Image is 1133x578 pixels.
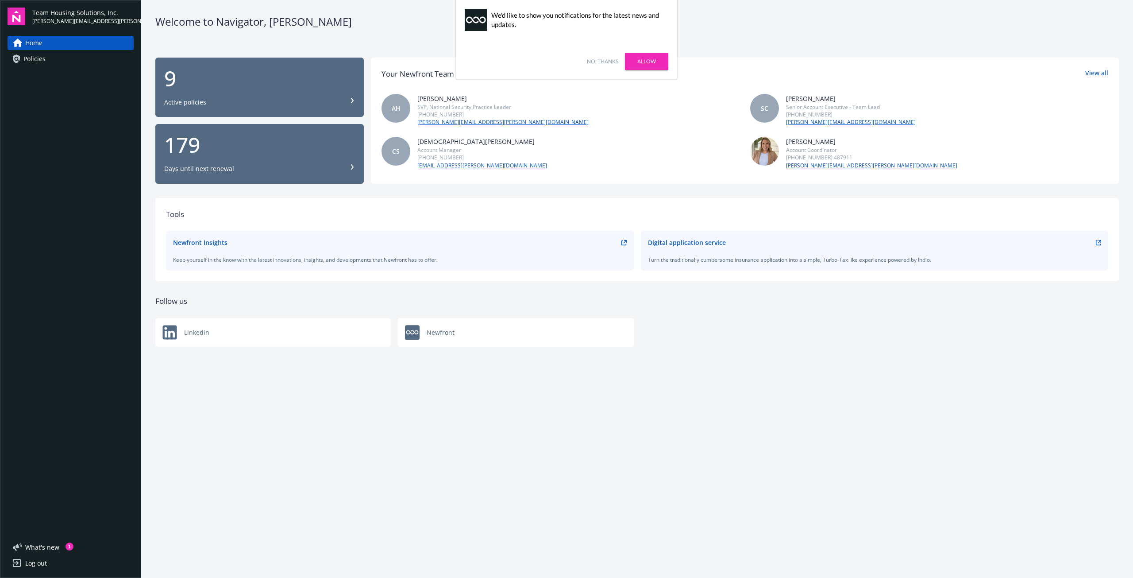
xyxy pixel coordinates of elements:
[786,137,957,146] div: [PERSON_NAME]
[398,318,633,347] div: Newfront
[155,318,391,347] a: Newfront logoLinkedin
[25,543,59,552] span: What ' s new
[8,52,134,66] a: Policies
[155,124,364,184] button: 179Days until next renewal
[417,162,547,170] a: [EMAIL_ADDRESS][PERSON_NAME][DOMAIN_NAME]
[164,98,206,107] div: Active policies
[8,36,134,50] a: Home
[392,104,401,113] span: AH
[166,209,1108,220] div: Tools
[587,58,618,66] a: No, thanks
[405,325,420,340] img: Newfront logo
[417,94,589,103] div: [PERSON_NAME]
[786,154,957,161] div: [PHONE_NUMBER] 487911
[786,111,916,118] div: [PHONE_NUMBER]
[8,8,25,25] img: navigator-logo.svg
[23,52,46,66] span: Policies
[786,146,957,154] div: Account Coordinator
[750,137,779,166] img: photo
[32,17,134,25] span: [PERSON_NAME][EMAIL_ADDRESS][PERSON_NAME][DOMAIN_NAME]
[786,94,916,103] div: [PERSON_NAME]
[786,162,957,170] a: [PERSON_NAME][EMAIL_ADDRESS][PERSON_NAME][DOMAIN_NAME]
[786,103,916,111] div: Senior Account Executive - Team Lead
[25,556,47,570] div: Log out
[32,8,134,25] button: Team Housing Solutions, Inc.[PERSON_NAME][EMAIL_ADDRESS][PERSON_NAME][DOMAIN_NAME]
[1085,68,1108,80] a: View all
[491,11,664,29] div: We'd like to show you notifications for the latest news and updates.
[398,318,633,347] a: Newfront logoNewfront
[382,68,454,80] div: Your Newfront Team
[164,134,355,155] div: 179
[173,238,227,247] div: Newfront Insights
[155,295,1119,307] div: Follow us
[417,111,589,118] div: [PHONE_NUMBER]
[155,58,364,117] button: 9Active policies
[173,256,627,264] div: Keep yourself in the know with the latest innovations, insights, and developments that Newfront h...
[648,256,1102,264] div: Turn the traditionally cumbersome insurance application into a simple, Turbo-Tax like experience ...
[392,147,400,156] span: CS
[155,318,391,347] div: Linkedin
[8,543,73,552] button: What's new1
[162,325,177,340] img: Newfront logo
[25,36,42,50] span: Home
[155,14,1119,29] div: Welcome to Navigator , [PERSON_NAME]
[625,53,668,70] a: Allow
[164,68,355,89] div: 9
[417,118,589,126] a: [PERSON_NAME][EMAIL_ADDRESS][PERSON_NAME][DOMAIN_NAME]
[417,137,547,146] div: [DEMOGRAPHIC_DATA][PERSON_NAME]
[164,164,234,173] div: Days until next renewal
[648,238,726,247] div: Digital application service
[417,146,547,154] div: Account Manager
[417,154,547,161] div: [PHONE_NUMBER]
[32,8,134,17] span: Team Housing Solutions, Inc.
[417,103,589,111] div: SVP, National Security Practice Leader
[761,104,768,113] span: SC
[66,543,73,551] div: 1
[786,118,916,126] a: [PERSON_NAME][EMAIL_ADDRESS][DOMAIN_NAME]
